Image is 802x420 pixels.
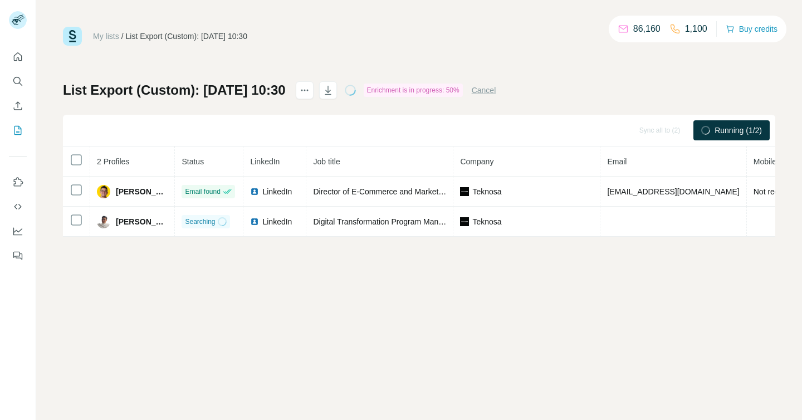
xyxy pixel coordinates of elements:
[250,187,259,196] img: LinkedIn logo
[9,246,27,266] button: Feedback
[472,186,501,197] span: Teknosa
[472,85,496,96] button: Cancel
[9,47,27,67] button: Quick start
[685,22,707,36] p: 1,100
[9,120,27,140] button: My lists
[250,157,280,166] span: LinkedIn
[97,215,110,228] img: Avatar
[9,197,27,217] button: Use Surfe API
[607,157,627,166] span: Email
[116,216,168,227] span: [PERSON_NAME]
[97,157,129,166] span: 2 Profiles
[185,187,220,197] span: Email found
[93,32,119,41] a: My lists
[460,157,493,166] span: Company
[313,157,340,166] span: Job title
[715,125,762,136] span: Running (1/2)
[121,31,124,42] li: /
[9,221,27,241] button: Dashboard
[460,187,469,196] img: company-logo
[63,27,82,46] img: Surfe Logo
[726,21,777,37] button: Buy credits
[9,96,27,116] button: Enrich CSV
[313,217,454,226] span: Digital Transformation Program Manager
[262,216,292,227] span: LinkedIn
[250,217,259,226] img: LinkedIn logo
[9,71,27,91] button: Search
[185,217,215,227] span: Searching
[313,187,457,196] span: Director of E-Commerce and Marketplace
[116,186,168,197] span: [PERSON_NAME]
[460,217,469,226] img: company-logo
[296,81,314,99] button: actions
[607,187,739,196] span: [EMAIL_ADDRESS][DOMAIN_NAME]
[97,185,110,198] img: Avatar
[754,157,776,166] span: Mobile
[472,216,501,227] span: Teknosa
[9,172,27,192] button: Use Surfe on LinkedIn
[63,81,286,99] h1: List Export (Custom): [DATE] 10:30
[182,157,204,166] span: Status
[633,22,661,36] p: 86,160
[262,186,292,197] span: LinkedIn
[126,31,247,42] div: List Export (Custom): [DATE] 10:30
[364,84,463,97] div: Enrichment is in progress: 50%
